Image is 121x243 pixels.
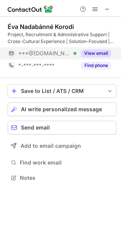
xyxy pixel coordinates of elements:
span: Add to email campaign [21,143,81,149]
button: Send email [8,121,116,134]
span: Send email [21,125,50,131]
button: Reveal Button [81,62,111,69]
button: Reveal Button [81,50,111,57]
div: Project, Recruitment & Administrative Support | Cross-Cultural Experience | Solution-Focused | St... [8,31,116,45]
div: Éva Nadabánné Korodi [8,23,74,30]
button: AI write personalized message [8,102,116,116]
span: Find work email [20,159,113,166]
span: ***@[DOMAIN_NAME] [18,50,71,57]
span: Notes [20,174,113,181]
span: AI write personalized message [21,106,102,112]
button: Find work email [8,157,116,168]
button: save-profile-one-click [8,84,116,98]
img: ContactOut v5.3.10 [8,5,53,14]
button: Notes [8,173,116,183]
button: Add to email campaign [8,139,116,153]
div: Save to List / ATS / CRM [21,88,103,94]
